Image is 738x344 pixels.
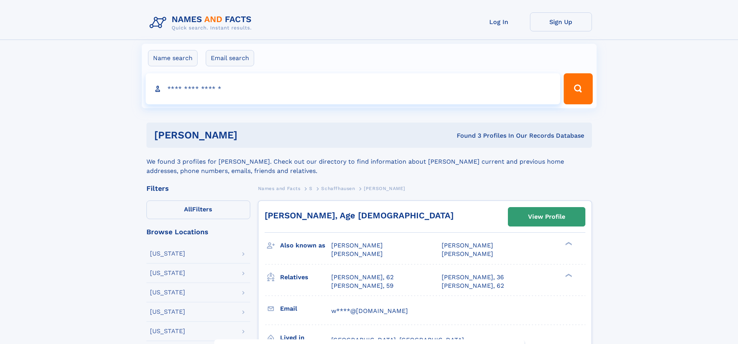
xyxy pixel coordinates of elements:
[309,183,313,193] a: S
[331,282,394,290] a: [PERSON_NAME], 59
[331,250,383,258] span: [PERSON_NAME]
[331,273,394,282] a: [PERSON_NAME], 62
[150,251,185,257] div: [US_STATE]
[530,12,592,31] a: Sign Up
[146,12,258,33] img: Logo Names and Facts
[280,239,331,252] h3: Also known as
[146,148,592,176] div: We found 3 profiles for [PERSON_NAME]. Check out our directory to find information about [PERSON_...
[154,130,347,140] h1: [PERSON_NAME]
[442,250,493,258] span: [PERSON_NAME]
[146,185,250,192] div: Filters
[280,302,331,315] h3: Email
[468,12,530,31] a: Log In
[508,207,585,226] a: View Profile
[528,208,565,226] div: View Profile
[442,242,493,249] span: [PERSON_NAME]
[442,273,504,282] a: [PERSON_NAME], 36
[442,282,504,290] a: [PERSON_NAME], 62
[321,183,355,193] a: Schaffhausen
[258,183,301,193] a: Names and Facts
[148,50,198,66] label: Name search
[150,328,185,334] div: [US_STATE]
[321,186,355,191] span: Schaffhausen
[563,273,573,278] div: ❯
[146,73,561,104] input: search input
[150,270,185,276] div: [US_STATE]
[564,73,592,104] button: Search Button
[146,201,250,219] label: Filters
[206,50,254,66] label: Email search
[146,228,250,235] div: Browse Locations
[364,186,405,191] span: [PERSON_NAME]
[150,309,185,315] div: [US_STATE]
[563,241,573,246] div: ❯
[184,206,192,213] span: All
[280,271,331,284] h3: Relatives
[347,131,584,140] div: Found 3 Profiles In Our Records Database
[309,186,313,191] span: S
[331,336,464,344] span: [GEOGRAPHIC_DATA], [GEOGRAPHIC_DATA]
[265,211,454,220] a: [PERSON_NAME], Age [DEMOGRAPHIC_DATA]
[331,242,383,249] span: [PERSON_NAME]
[150,289,185,296] div: [US_STATE]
